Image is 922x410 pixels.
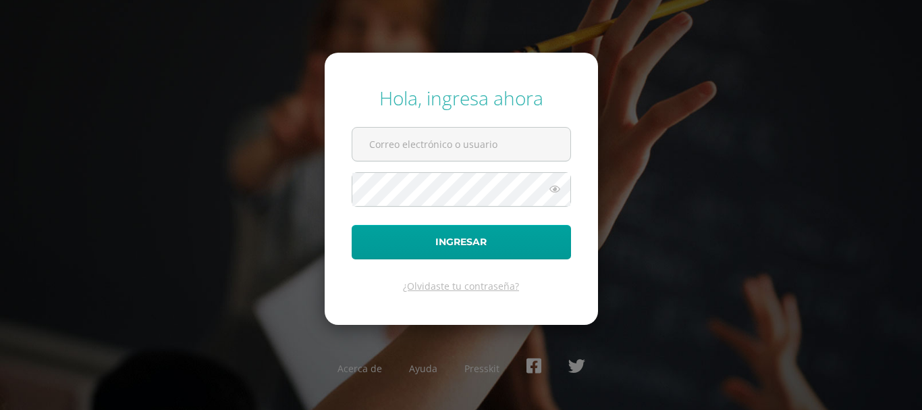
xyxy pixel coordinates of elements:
[464,362,499,375] a: Presskit
[409,362,437,375] a: Ayuda
[352,225,571,259] button: Ingresar
[403,280,519,292] a: ¿Olvidaste tu contraseña?
[352,85,571,111] div: Hola, ingresa ahora
[352,128,570,161] input: Correo electrónico o usuario
[337,362,382,375] a: Acerca de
